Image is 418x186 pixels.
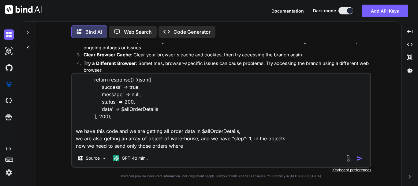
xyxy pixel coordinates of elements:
[102,156,107,161] img: Pick Models
[85,28,102,36] p: Bind AI
[84,60,136,66] strong: Try a Different Browser
[174,28,211,36] p: Code Generator
[84,52,131,58] strong: Clear Browser Cache
[86,155,100,161] p: Source
[113,155,119,161] img: GPT-4o mini
[345,155,352,162] img: attachment
[84,51,370,59] p: : Clear your browser's cache and cookies, then try accessing the branch again.
[84,38,130,44] strong: Check Server Status
[84,38,370,51] p: : If you're using a service like GitHub, GitLab, or Bitbucket, check their status page to see if ...
[4,79,14,89] img: premium
[271,8,304,13] span: Documentation
[4,96,14,106] img: cloudideIcon
[362,5,408,17] button: Add API Keys
[4,167,14,178] img: settings
[124,28,152,36] p: Web Search
[357,155,363,161] img: icon
[71,174,371,178] p: Bind can provide inaccurate information, including about people. Always double-check its answers....
[313,8,336,14] span: Dark mode
[5,5,42,14] img: Bind AI
[71,168,371,173] p: Keyboard preferences
[271,8,304,14] button: Documentation
[4,46,14,56] img: darkAi-studio
[4,63,14,73] img: githubDark
[84,60,370,74] p: : Sometimes, browser-specific issues can cause problems. Try accessing the branch using a differe...
[4,29,14,40] img: darkChat
[72,74,370,150] textarea: $allOrderDetails = []; foreach($data as $newData) { $bindData = $this->orderService->getSplitOrde...
[122,155,148,161] p: GPT-4o min..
